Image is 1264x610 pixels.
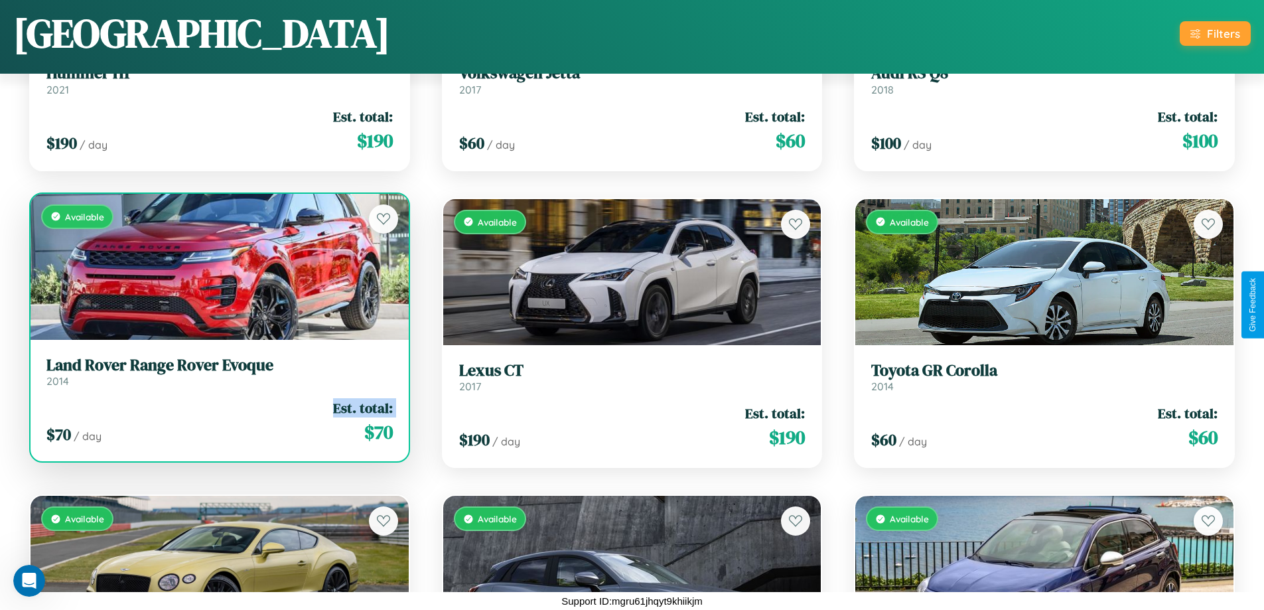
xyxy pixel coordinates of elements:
[65,513,104,524] span: Available
[1158,404,1218,423] span: Est. total:
[459,132,484,154] span: $ 60
[46,423,71,445] span: $ 70
[904,138,932,151] span: / day
[776,127,805,154] span: $ 60
[459,429,490,451] span: $ 190
[745,404,805,423] span: Est. total:
[46,83,69,96] span: 2021
[871,429,896,451] span: $ 60
[13,565,45,597] iframe: Intercom live chat
[890,513,929,524] span: Available
[1158,107,1218,126] span: Est. total:
[80,138,107,151] span: / day
[871,361,1218,380] h3: Toyota GR Corolla
[487,138,515,151] span: / day
[561,592,703,610] p: Support ID: mgru61jhqyt9khiikjm
[13,6,390,60] h1: [GEOGRAPHIC_DATA]
[871,64,1218,83] h3: Audi RS Q8
[364,419,393,445] span: $ 70
[871,64,1218,96] a: Audi RS Q82018
[871,132,901,154] span: $ 100
[65,211,104,222] span: Available
[459,83,481,96] span: 2017
[357,127,393,154] span: $ 190
[46,64,393,96] a: Hummer H12021
[871,380,894,393] span: 2014
[46,356,393,388] a: Land Rover Range Rover Evoque2014
[871,361,1218,394] a: Toyota GR Corolla2014
[333,107,393,126] span: Est. total:
[871,83,894,96] span: 2018
[1188,424,1218,451] span: $ 60
[890,216,929,228] span: Available
[478,216,517,228] span: Available
[1182,127,1218,154] span: $ 100
[46,356,393,375] h3: Land Rover Range Rover Evoque
[46,132,77,154] span: $ 190
[459,380,481,393] span: 2017
[333,398,393,418] span: Est. total:
[745,107,805,126] span: Est. total:
[899,435,927,448] span: / day
[74,429,102,443] span: / day
[46,64,393,83] h3: Hummer H1
[492,435,520,448] span: / day
[769,424,805,451] span: $ 190
[459,361,806,394] a: Lexus CT2017
[459,64,806,96] a: Volkswagen Jetta2017
[459,361,806,380] h3: Lexus CT
[1207,27,1240,40] div: Filters
[1180,21,1251,46] button: Filters
[478,513,517,524] span: Available
[1248,278,1257,332] div: Give Feedback
[46,374,69,388] span: 2014
[459,64,806,83] h3: Volkswagen Jetta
